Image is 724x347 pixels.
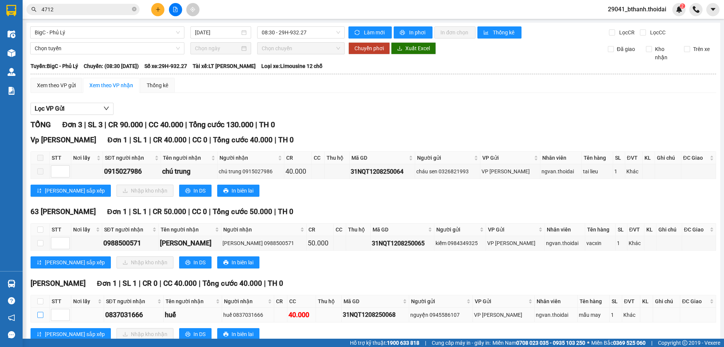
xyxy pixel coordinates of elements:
[8,297,15,304] span: question-circle
[259,120,275,129] span: TH 0
[285,166,310,177] div: 40.000
[144,62,187,70] span: Số xe: 29H-932.27
[169,3,182,16] button: file-add
[8,314,15,321] span: notification
[546,239,584,247] div: ngvan.thoidai
[219,167,283,176] div: chú trung 0915027986
[129,207,131,216] span: |
[264,279,266,288] span: |
[223,332,229,338] span: printer
[583,167,612,176] div: tai lieu
[540,152,582,164] th: Nhân viên
[189,120,253,129] span: Tổng cước 130.000
[397,46,402,52] span: download
[681,3,684,9] span: 2
[278,136,294,144] span: TH 0
[652,45,678,62] span: Kho nhận
[586,239,614,247] div: vacxin
[223,188,229,194] span: printer
[342,308,409,322] td: 31NQT1208250068
[193,187,206,195] span: In DS
[37,260,42,266] span: sort-ascending
[683,154,708,162] span: ĐC Giao
[232,330,253,338] span: In biên lai
[104,120,106,129] span: |
[432,339,491,347] span: Cung cấp máy in - giấy in:
[682,340,687,345] span: copyright
[493,28,515,37] span: Thống kê
[219,154,276,162] span: Người nhận
[536,311,576,319] div: ngvan.thoidai
[343,310,408,319] div: 31NQT1208250068
[625,152,643,164] th: ĐVT
[400,30,406,36] span: printer
[475,297,527,305] span: VP Gửi
[325,152,350,164] th: Thu hộ
[262,27,340,38] span: 08:30 - 29H-932.27
[436,225,478,234] span: Người gửi
[487,239,543,247] div: VP [PERSON_NAME]
[50,224,71,236] th: STT
[616,224,627,236] th: SL
[73,297,96,305] span: Nơi lấy
[706,3,719,16] button: caret-down
[153,136,187,144] span: CR 40.000
[185,188,190,194] span: printer
[149,136,151,144] span: |
[232,187,253,195] span: In biên lai
[185,332,190,338] span: printer
[710,6,716,13] span: caret-down
[89,81,133,89] div: Xem theo VP nhận
[189,136,190,144] span: |
[223,311,273,319] div: huế 0837031666
[587,341,589,344] span: ⚪️
[35,43,180,54] span: Chọn tuyến
[107,207,127,216] span: Đơn 1
[155,7,161,12] span: plus
[153,207,186,216] span: CR 50.000
[119,279,121,288] span: |
[287,295,316,308] th: CC
[88,120,103,129] span: SL 3
[436,239,485,247] div: kiếm 0984349325
[411,297,465,305] span: Người gửi
[104,308,164,322] td: 0837031666
[195,44,240,52] input: Chọn ngày
[160,238,220,248] div: [PERSON_NAME]
[31,63,78,69] b: Tuyến: BigC - Phủ Lý
[104,225,151,234] span: SĐT người nhận
[627,224,644,236] th: ĐVT
[262,43,340,54] span: Chọn chuyến
[132,6,137,13] span: close-circle
[344,297,401,305] span: Mã GD
[73,225,94,234] span: Nơi lấy
[193,62,256,70] span: Tài xế: LT [PERSON_NAME]
[8,331,15,338] span: message
[123,279,137,288] span: SL 1
[8,68,15,76] img: warehouse-icon
[132,7,137,11] span: close-circle
[482,167,539,176] div: VP [PERSON_NAME]
[657,224,682,236] th: Ghi chú
[232,258,253,267] span: In biên lai
[117,328,173,340] button: downloadNhập kho nhận
[602,5,672,14] span: 29041_bthanh.thoidai
[35,27,180,38] span: BigC - Phủ Lý
[391,42,436,54] button: downloadXuất Excel
[102,236,159,251] td: 0988500571
[348,42,390,54] button: Chuyển phơi
[107,136,127,144] span: Đơn 1
[614,167,624,176] div: 1
[261,62,322,70] span: Loại xe: Limousine 12 chỗ
[680,3,685,9] sup: 2
[348,26,392,39] button: syncLàm mới
[104,166,160,177] div: 0915027986
[223,260,229,266] span: printer
[31,207,96,216] span: 63 [PERSON_NAME]
[143,279,158,288] span: CR 0
[106,297,156,305] span: SĐT người nhận
[351,167,414,176] div: 31NQT1208250064
[209,136,211,144] span: |
[405,44,430,52] span: Xuất Excel
[160,279,161,288] span: |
